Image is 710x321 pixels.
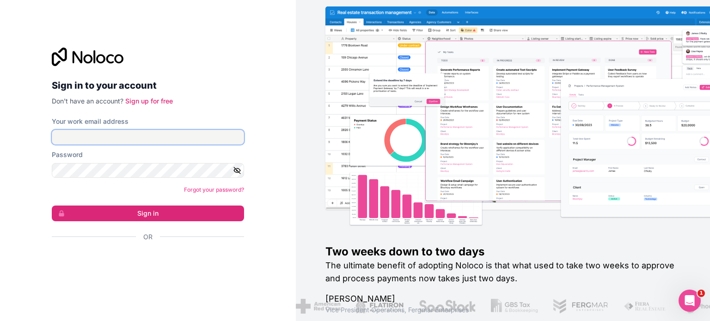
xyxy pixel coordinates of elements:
[143,232,153,242] span: Or
[52,150,83,159] label: Password
[52,117,129,126] label: Your work email address
[125,97,173,105] a: Sign up for free
[698,290,705,297] span: 1
[47,252,241,272] iframe: Sign in with Google Button
[296,299,341,314] img: /assets/american-red-cross-BAupjrZR.png
[52,97,123,105] span: Don't have an account?
[52,77,244,94] h2: Sign in to your account
[325,259,680,285] h2: The ultimate benefit of adopting Noloco is that what used to take two weeks to approve and proces...
[52,206,244,221] button: Sign in
[679,290,701,312] iframe: Intercom live chat
[52,130,244,145] input: Email address
[325,244,680,259] h1: Two weeks down to two days
[325,305,680,315] h1: Vice President Operations , Fergmar Enterprises
[325,292,680,305] h1: [PERSON_NAME]
[184,186,244,193] a: Forgot your password?
[52,163,244,178] input: Password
